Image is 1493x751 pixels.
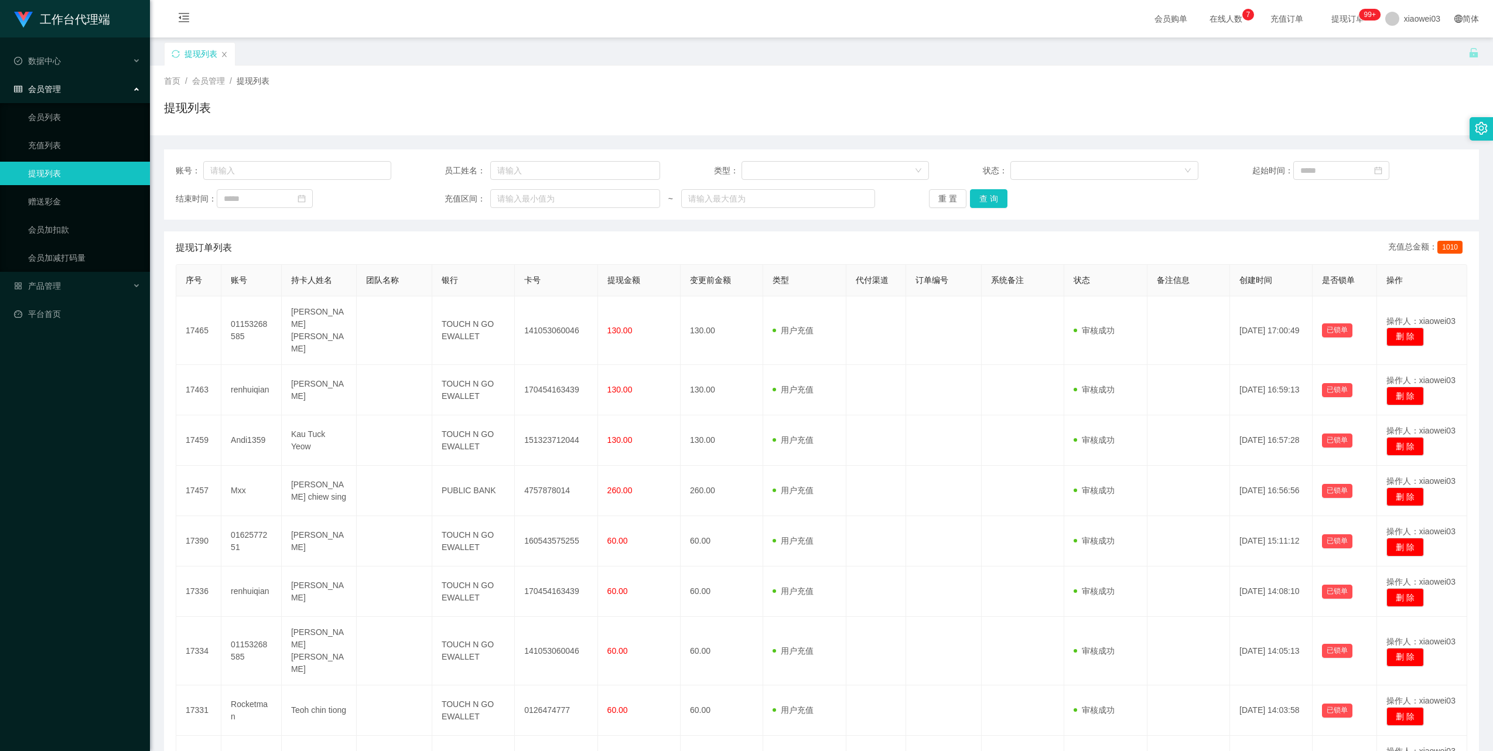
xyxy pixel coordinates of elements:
td: 17457 [176,466,221,516]
td: Mxx [221,466,282,516]
span: 创建时间 [1239,275,1272,285]
span: 60.00 [607,586,628,596]
span: 员工姓名： [445,165,490,177]
span: 操作人：xiaowei03 [1386,375,1456,385]
td: renhuiqian [221,365,282,415]
td: 160543575255 [515,516,597,566]
span: 卡号 [524,275,541,285]
button: 删 除 [1386,707,1424,726]
td: 17463 [176,365,221,415]
td: [PERSON_NAME] [PERSON_NAME] [282,617,357,685]
span: 序号 [186,275,202,285]
span: 操作人：xiaowei03 [1386,426,1456,435]
span: 130.00 [607,435,633,445]
td: 0162577251 [221,516,282,566]
input: 请输入 [203,161,391,180]
span: 结束时间： [176,193,217,205]
td: [PERSON_NAME] [282,365,357,415]
h1: 提现列表 [164,99,211,117]
td: 60.00 [681,516,763,566]
td: 0126474777 [515,685,597,736]
td: 17459 [176,415,221,466]
i: 图标: check-circle-o [14,57,22,65]
span: 60.00 [607,705,628,715]
td: 17334 [176,617,221,685]
button: 已锁单 [1322,433,1352,448]
td: renhuiqian [221,566,282,617]
td: 17336 [176,566,221,617]
span: 是否锁单 [1322,275,1355,285]
span: 审核成功 [1074,326,1115,335]
td: 60.00 [681,566,763,617]
a: 图标: dashboard平台首页 [14,302,141,326]
button: 已锁单 [1322,644,1352,658]
span: 用户充值 [773,486,814,495]
span: 订单编号 [915,275,948,285]
span: 60.00 [607,536,628,545]
span: 操作人：xiaowei03 [1386,696,1456,705]
button: 已锁单 [1322,534,1352,548]
span: 会员管理 [14,84,61,94]
td: [DATE] 14:03:58 [1230,685,1313,736]
span: 260.00 [607,486,633,495]
span: 团队名称 [366,275,399,285]
span: 审核成功 [1074,486,1115,495]
span: 用户充值 [773,646,814,656]
button: 已锁单 [1322,383,1352,397]
i: 图标: calendar [1374,166,1382,175]
span: 在线人数 [1204,15,1248,23]
td: TOUCH N GO EWALLET [432,566,515,617]
button: 重 置 [929,189,966,208]
td: TOUCH N GO EWALLET [432,415,515,466]
button: 已锁单 [1322,704,1352,718]
span: 提现金额 [607,275,640,285]
td: 17331 [176,685,221,736]
p: 7 [1246,9,1250,21]
td: 17465 [176,296,221,365]
button: 删 除 [1386,487,1424,506]
span: 会员管理 [192,76,225,86]
span: 审核成功 [1074,385,1115,394]
td: PUBLIC BANK [432,466,515,516]
td: 260.00 [681,466,763,516]
i: 图标: calendar [298,194,306,203]
i: 图标: down [1184,167,1191,175]
span: 用户充值 [773,435,814,445]
input: 请输入 [490,161,660,180]
span: 备注信息 [1157,275,1190,285]
input: 请输入最小值为 [490,189,660,208]
span: 操作人：xiaowei03 [1386,527,1456,536]
input: 请输入最大值为 [681,189,876,208]
span: 充值区间： [445,193,490,205]
span: 操作人：xiaowei03 [1386,577,1456,586]
td: Teoh chin tiong [282,685,357,736]
span: 状态 [1074,275,1090,285]
span: 用户充值 [773,326,814,335]
button: 删 除 [1386,648,1424,667]
span: 130.00 [607,385,633,394]
td: TOUCH N GO EWALLET [432,516,515,566]
span: 状态： [983,165,1010,177]
td: Rocketman [221,685,282,736]
td: [PERSON_NAME] [282,566,357,617]
td: [DATE] 16:59:13 [1230,365,1313,415]
a: 提现列表 [28,162,141,185]
td: [DATE] 16:56:56 [1230,466,1313,516]
span: 用户充值 [773,586,814,596]
td: 130.00 [681,365,763,415]
span: ~ [660,193,681,205]
i: 图标: close [221,51,228,58]
td: 01153268585 [221,296,282,365]
td: TOUCH N GO EWALLET [432,617,515,685]
span: / [230,76,232,86]
sup: 972 [1359,9,1381,21]
i: 图标: global [1454,15,1463,23]
span: 类型 [773,275,789,285]
div: 提现列表 [185,43,217,65]
td: 01153268585 [221,617,282,685]
a: 会员加扣款 [28,218,141,241]
img: logo.9652507e.png [14,12,33,28]
td: [DATE] 14:08:10 [1230,566,1313,617]
span: 60.00 [607,646,628,656]
span: 产品管理 [14,281,61,291]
